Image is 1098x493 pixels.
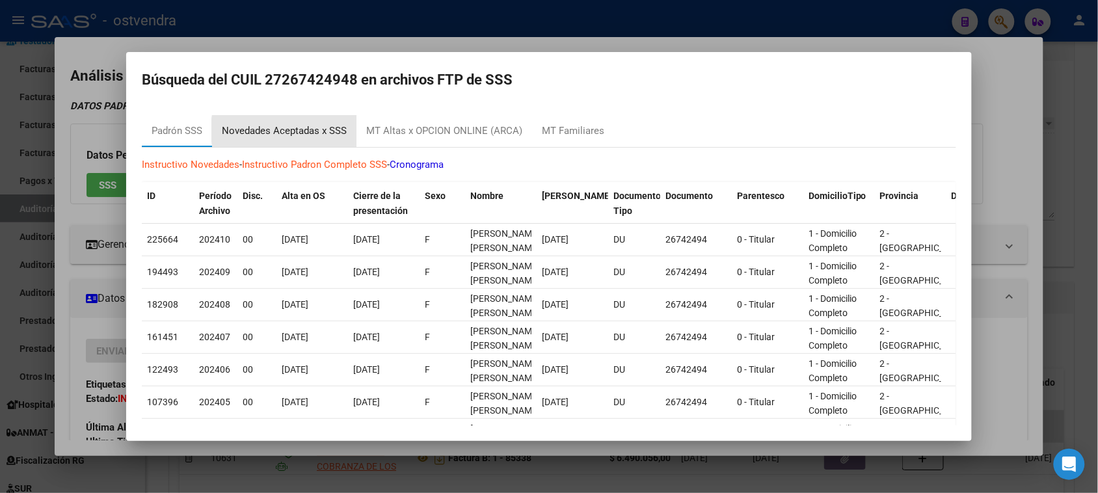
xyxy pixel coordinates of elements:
[282,332,308,342] span: [DATE]
[470,293,540,319] span: PICCININI GISELLE IVANA
[542,124,604,139] div: MT Familiares
[542,267,569,277] span: [DATE]
[353,332,380,342] span: [DATE]
[608,182,660,225] datatable-header-cell: Documento Tipo
[737,364,775,375] span: 0 - Titular
[732,182,803,225] datatable-header-cell: Parentesco
[425,234,430,245] span: F
[242,159,387,170] a: Instructivo Padron Completo SSS
[875,182,946,225] datatable-header-cell: Provincia
[880,261,968,286] span: 2 - [GEOGRAPHIC_DATA]
[809,261,857,286] span: 1 - Domicilio Completo
[282,397,308,407] span: [DATE]
[470,261,540,286] span: PICCININI GISELLE IVANA
[425,332,430,342] span: F
[353,397,380,407] span: [DATE]
[613,362,655,377] div: DU
[665,265,727,280] div: 26742494
[809,191,866,201] span: DomicilioTipo
[243,232,271,247] div: 00
[390,159,444,170] a: Cronograma
[737,191,784,201] span: Parentesco
[880,293,968,319] span: 2 - [GEOGRAPHIC_DATA]
[470,391,540,416] span: PICCININI GISELLE IVANA
[147,397,178,407] span: 107396
[880,358,968,384] span: 2 - [GEOGRAPHIC_DATA]
[470,191,503,201] span: Nombre
[142,182,194,225] datatable-header-cell: ID
[880,228,968,254] span: 2 - [GEOGRAPHIC_DATA]
[243,330,271,345] div: 00
[665,191,713,201] span: Documento
[613,191,661,216] span: Documento Tipo
[613,330,655,345] div: DU
[222,124,347,139] div: Novedades Aceptadas x SSS
[282,299,308,310] span: [DATE]
[665,232,727,247] div: 26742494
[665,330,727,345] div: 26742494
[542,397,569,407] span: [DATE]
[542,191,615,201] span: [PERSON_NAME].
[613,232,655,247] div: DU
[613,265,655,280] div: DU
[952,191,1011,201] span: Departamento
[366,124,522,139] div: MT Altas x OPCION ONLINE (ARCA)
[147,234,178,245] span: 225664
[282,191,325,201] span: Alta en OS
[425,397,430,407] span: F
[237,182,276,225] datatable-header-cell: Disc.
[1054,449,1085,480] div: Open Intercom Messenger
[199,191,232,216] span: Período Archivo
[737,267,775,277] span: 0 - Titular
[809,391,857,416] span: 1 - Domicilio Completo
[470,358,540,384] span: PICCININI GISELLE IVANA
[465,182,537,225] datatable-header-cell: Nombre
[880,423,968,449] span: 2 - [GEOGRAPHIC_DATA]
[353,191,408,216] span: Cierre de la presentación
[199,364,230,375] span: 202406
[809,423,857,449] span: 1 - Domicilio Completo
[542,299,569,310] span: [DATE]
[425,267,430,277] span: F
[660,182,732,225] datatable-header-cell: Documento
[809,326,857,351] span: 1 - Domicilio Completo
[809,293,857,319] span: 1 - Domicilio Completo
[243,297,271,312] div: 00
[425,191,446,201] span: Sexo
[737,299,775,310] span: 0 - Titular
[243,395,271,410] div: 00
[194,182,237,225] datatable-header-cell: Período Archivo
[665,395,727,410] div: 26742494
[353,299,380,310] span: [DATE]
[613,395,655,410] div: DU
[243,362,271,377] div: 00
[147,364,178,375] span: 122493
[542,234,569,245] span: [DATE]
[147,299,178,310] span: 182908
[737,332,775,342] span: 0 - Titular
[420,182,465,225] datatable-header-cell: Sexo
[613,297,655,312] div: DU
[470,423,540,449] span: PICCININI GISELLE IVANA
[282,234,308,245] span: [DATE]
[142,159,239,170] a: Instructivo Novedades
[199,397,230,407] span: 202405
[147,267,178,277] span: 194493
[946,182,1018,225] datatable-header-cell: Departamento
[199,267,230,277] span: 202409
[737,397,775,407] span: 0 - Titular
[152,124,202,139] div: Padrón SSS
[276,182,348,225] datatable-header-cell: Alta en OS
[199,234,230,245] span: 202410
[282,364,308,375] span: [DATE]
[880,191,919,201] span: Provincia
[353,267,380,277] span: [DATE]
[348,182,420,225] datatable-header-cell: Cierre de la presentación
[880,326,968,351] span: 2 - [GEOGRAPHIC_DATA]
[470,228,540,254] span: PICCININI GISELLE IVANA
[665,362,727,377] div: 26742494
[665,297,727,312] div: 26742494
[542,332,569,342] span: [DATE]
[542,364,569,375] span: [DATE]
[142,157,956,172] p: - -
